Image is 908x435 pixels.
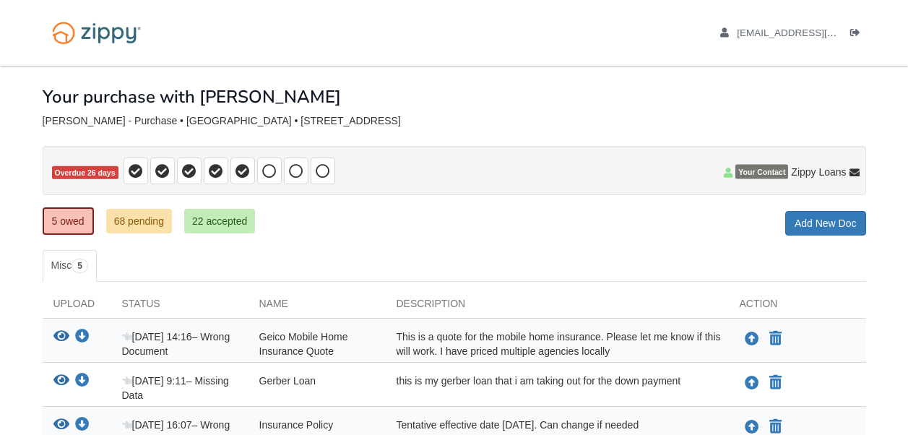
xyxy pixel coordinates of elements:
[106,209,172,233] a: 68 pending
[743,330,761,348] button: Upload Geico Mobile Home Insurance Quote
[743,374,761,392] button: Upload Gerber Loan
[729,296,866,318] div: Action
[122,331,192,343] span: [DATE] 14:16
[111,374,248,402] div: – Missing Data
[43,115,866,127] div: [PERSON_NAME] - Purchase • [GEOGRAPHIC_DATA] • [STREET_ADDRESS]
[75,376,90,387] a: Download Gerber Loan
[53,418,69,433] button: View Insurance Policy
[737,27,902,38] span: jacquelinemichelle@myyahoo.com
[75,332,90,343] a: Download Geico Mobile Home Insurance Quote
[386,296,729,318] div: Description
[785,211,866,236] a: Add New Doc
[122,419,192,431] span: [DATE] 16:07
[259,419,334,431] span: Insurance Policy
[53,374,69,389] button: View Gerber Loan
[111,296,248,318] div: Status
[52,166,118,180] span: Overdue 26 days
[768,330,783,348] button: Declare Geico Mobile Home Insurance Quote not applicable
[735,165,788,179] span: Your Contact
[248,296,386,318] div: Name
[720,27,903,42] a: edit profile
[184,209,255,233] a: 22 accepted
[768,374,783,392] button: Declare Gerber Loan not applicable
[53,330,69,345] button: View Geico Mobile Home Insurance Quote
[259,375,316,387] span: Gerber Loan
[386,330,729,358] div: This is a quote for the mobile home insurance. Please let me know if this will work. I have price...
[259,331,348,357] span: Geico Mobile Home Insurance Quote
[386,374,729,402] div: this is my gerber loan that i am taking out for the down payment
[43,14,150,51] img: Logo
[43,87,341,106] h1: Your purchase with [PERSON_NAME]
[43,207,94,235] a: 5 owed
[72,259,88,273] span: 5
[43,250,97,282] a: Misc
[791,165,846,179] span: Zippy Loans
[111,330,248,358] div: – Wrong Document
[43,296,111,318] div: Upload
[75,420,90,431] a: Download Insurance Policy
[122,375,186,387] span: [DATE] 9:11
[850,27,866,42] a: Log out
